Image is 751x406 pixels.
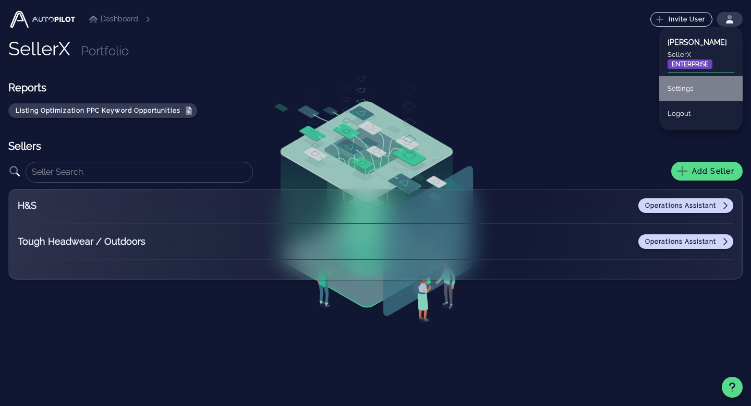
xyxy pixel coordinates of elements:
a: Operations Assistant [638,234,733,249]
h2: Sellers [8,139,743,153]
span: Listing Optimization PPC Keyword Opportunities [15,106,190,115]
button: Invite User [650,12,712,27]
button: Add Seller [671,162,743,181]
h2: H&S [18,198,148,213]
img: Autopilot [8,9,77,30]
span: Operations Assistant [645,201,727,210]
span: ENTERPRISE [668,59,712,69]
button: Support [722,377,743,398]
span: Invite User [658,15,706,23]
span: SellerX [668,51,691,58]
div: [PERSON_NAME] [668,37,734,47]
h2: Tough Headwear / Outdoors [18,234,148,249]
h2: Reports [8,80,371,95]
span: Portfolio [81,43,129,58]
input: Seller Search [32,164,247,181]
span: Add Seller [680,166,734,176]
button: Listing Optimization PPC Keyword Opportunities [8,103,197,118]
span: Operations Assistant [645,237,727,246]
h1: SellerX [8,38,70,59]
a: Operations Assistant [638,198,733,213]
div: Settings [668,77,734,100]
div: Logout [668,102,734,125]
